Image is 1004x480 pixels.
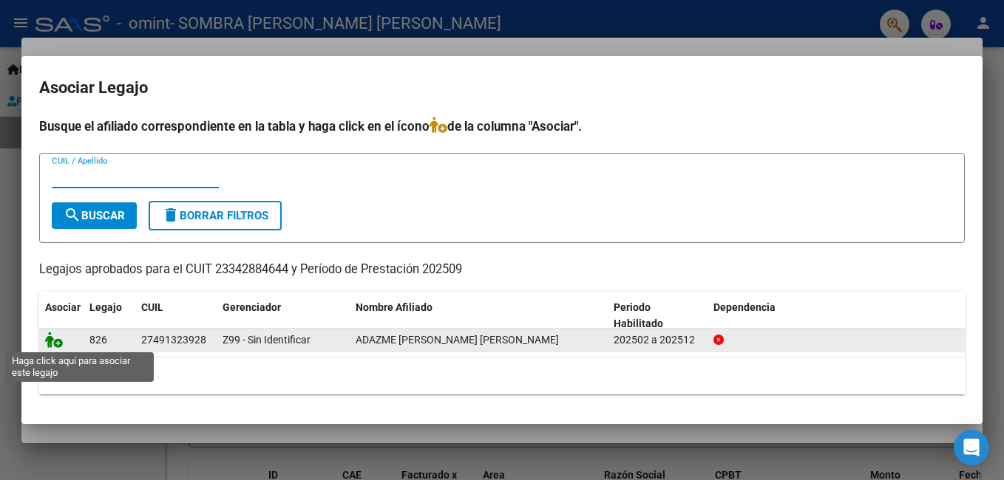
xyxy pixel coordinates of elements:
datatable-header-cell: Gerenciador [217,292,350,340]
span: Gerenciador [223,301,281,313]
span: ADAZME ARIADNA MELISA [356,334,559,346]
datatable-header-cell: CUIL [135,292,217,340]
button: Borrar Filtros [149,201,282,230]
div: Open Intercom Messenger [954,430,989,465]
span: Dependencia [713,301,776,313]
span: Nombre Afiliado [356,301,433,313]
div: 202502 a 202512 [614,332,702,349]
span: CUIL [141,301,163,313]
span: 826 [89,334,107,346]
mat-icon: search [64,206,81,224]
mat-icon: delete [162,206,180,224]
p: Legajos aprobados para el CUIT 23342884644 y Período de Prestación 202509 [39,261,965,279]
datatable-header-cell: Dependencia [708,292,966,340]
datatable-header-cell: Periodo Habilitado [608,292,708,340]
div: 27491323928 [141,332,206,349]
span: Legajo [89,301,122,313]
h4: Busque el afiliado correspondiente en la tabla y haga click en el ícono de la columna "Asociar". [39,117,965,136]
button: Buscar [52,202,137,229]
span: Z99 - Sin Identificar [223,334,311,346]
div: 1 registros [39,357,965,394]
span: Borrar Filtros [162,209,268,222]
datatable-header-cell: Asociar [39,292,84,340]
datatable-header-cell: Legajo [84,292,135,340]
h2: Asociar Legajo [39,74,965,102]
span: Periodo Habilitado [614,301,663,330]
span: Buscar [64,209,125,222]
span: Asociar [45,301,81,313]
datatable-header-cell: Nombre Afiliado [350,292,608,340]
